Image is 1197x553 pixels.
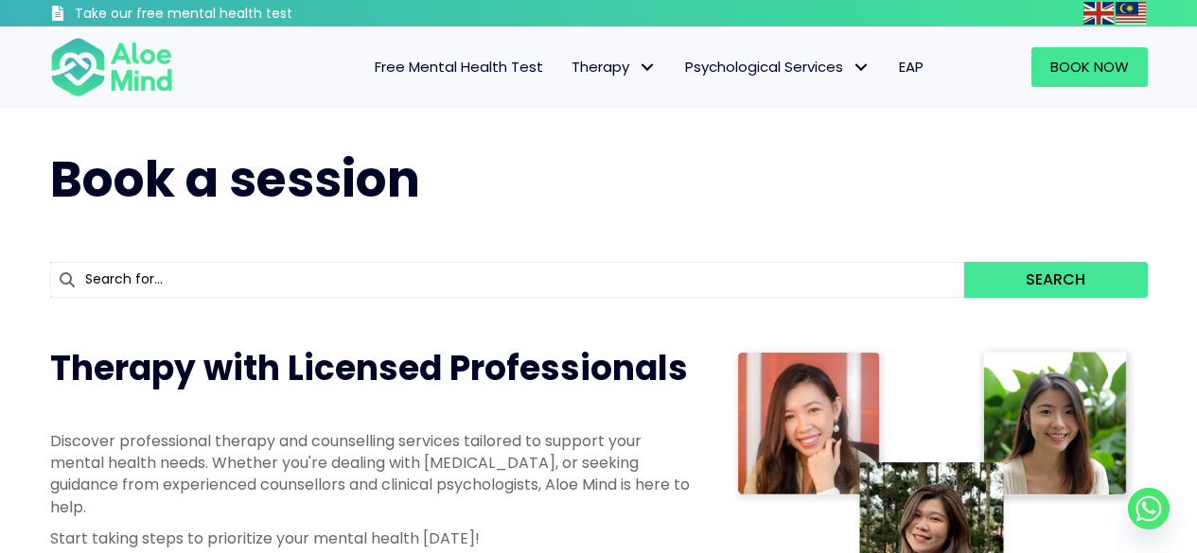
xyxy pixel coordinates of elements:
[1083,2,1114,25] img: en
[375,57,543,77] span: Free Mental Health Test
[899,57,924,77] span: EAP
[1083,2,1116,24] a: English
[50,36,173,98] img: Aloe mind Logo
[50,145,420,214] span: Book a session
[848,54,875,81] span: Psychological Services: submenu
[572,57,657,77] span: Therapy
[50,430,694,518] p: Discover professional therapy and counselling services tailored to support your mental health nee...
[1116,2,1146,25] img: ms
[75,5,394,24] h3: Take our free mental health test
[50,262,965,298] input: Search for...
[1116,2,1148,24] a: Malay
[50,5,394,26] a: Take our free mental health test
[1128,488,1170,529] a: Whatsapp
[361,47,557,87] a: Free Mental Health Test
[198,47,938,87] nav: Menu
[885,47,938,87] a: EAP
[50,527,694,549] p: Start taking steps to prioritize your mental health [DATE]!
[50,344,688,392] span: Therapy with Licensed Professionals
[671,47,885,87] a: Psychological ServicesPsychological Services: submenu
[1050,57,1129,77] span: Book Now
[685,57,871,77] span: Psychological Services
[964,262,1147,298] button: Search
[634,54,661,81] span: Therapy: submenu
[557,47,671,87] a: TherapyTherapy: submenu
[1031,47,1148,87] a: Book Now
